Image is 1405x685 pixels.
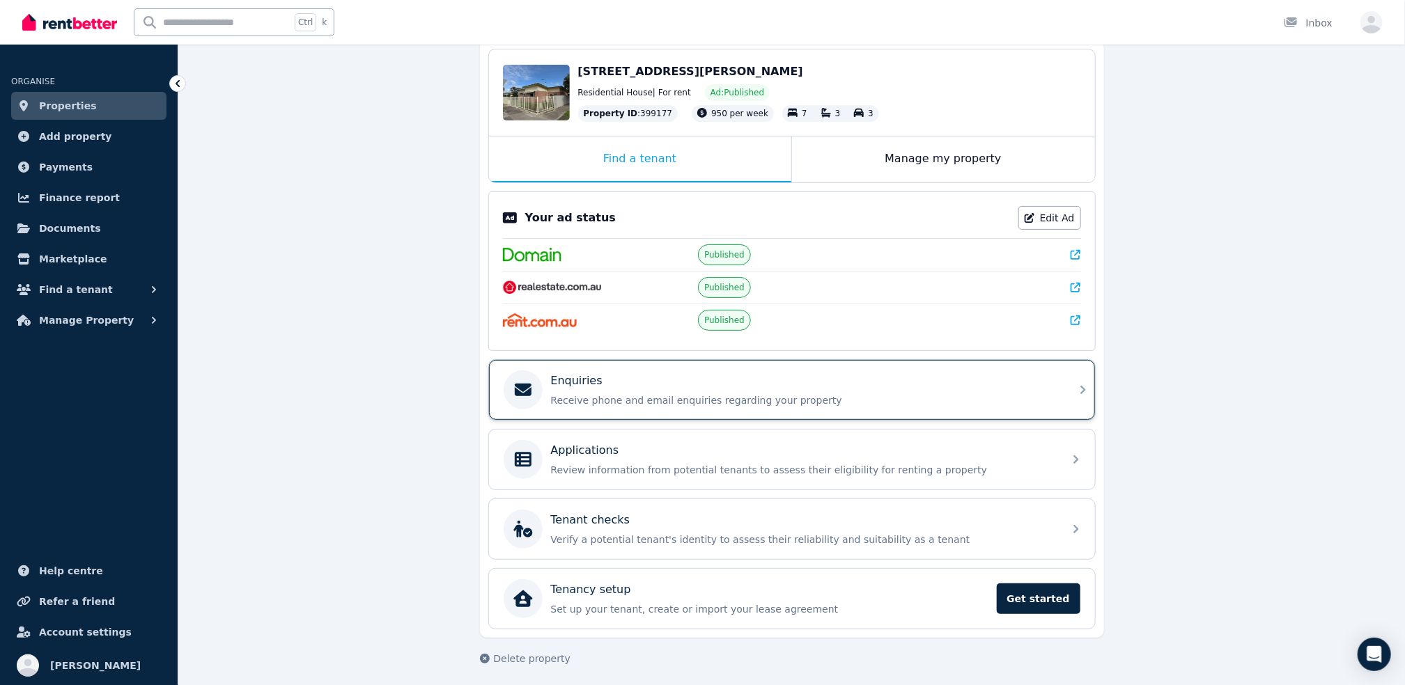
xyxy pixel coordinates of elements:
a: Payments [11,153,166,181]
p: Your ad status [525,210,616,226]
a: Documents [11,214,166,242]
span: Manage Property [39,312,134,329]
span: Documents [39,220,101,237]
span: Delete property [494,652,570,666]
p: Set up your tenant, create or import your lease agreement [551,602,988,616]
div: Find a tenant [489,136,791,182]
p: Verify a potential tenant's identity to assess their reliability and suitability as a tenant [551,533,1055,546]
a: EnquiriesReceive phone and email enquiries regarding your property [489,360,1095,420]
span: Published [704,249,745,260]
div: Open Intercom Messenger [1358,638,1391,671]
span: Payments [39,159,93,175]
span: Find a tenant [39,281,113,298]
a: Properties [11,92,166,120]
span: [STREET_ADDRESS][PERSON_NAME] [578,65,803,78]
div: Inbox [1284,16,1333,30]
a: ApplicationsReview information from potential tenants to assess their eligibility for renting a p... [489,430,1095,489]
span: Published [704,315,745,326]
img: Rent.com.au [503,313,577,327]
span: ORGANISE [11,77,55,86]
p: Tenant checks [551,512,630,528]
img: RentBetter [22,12,117,33]
span: Ad: Published [711,87,764,98]
span: 7 [802,109,807,118]
span: Add property [39,128,112,145]
span: Finance report [39,189,120,206]
a: Account settings [11,618,166,646]
p: Enquiries [551,372,603,389]
button: Manage Property [11,306,166,334]
span: Ctrl [295,13,316,31]
a: Edit Ad [1018,206,1081,230]
span: Published [704,282,745,293]
p: Applications [551,442,619,459]
span: Refer a friend [39,593,115,610]
button: Find a tenant [11,276,166,304]
span: Properties [39,97,97,114]
span: 3 [835,109,841,118]
span: k [322,17,327,28]
a: Help centre [11,557,166,585]
a: Tenancy setupSet up your tenant, create or import your lease agreementGet started [489,569,1095,629]
span: Account settings [39,624,132,640]
img: Domain.com.au [503,248,561,262]
a: Finance report [11,184,166,212]
p: Receive phone and email enquiries regarding your property [551,393,1055,407]
button: Delete property [480,652,570,666]
span: Get started [997,583,1080,614]
p: Review information from potential tenants to assess their eligibility for renting a property [551,463,1055,477]
span: [PERSON_NAME] [50,657,141,674]
a: Add property [11,123,166,150]
p: Tenancy setup [551,581,631,598]
span: Property ID [584,108,638,119]
span: Marketplace [39,251,107,267]
img: RealEstate.com.au [503,281,603,294]
a: Marketplace [11,245,166,273]
span: 3 [868,109,874,118]
span: Residential House | For rent [578,87,691,98]
a: Tenant checksVerify a potential tenant's identity to assess their reliability and suitability as ... [489,499,1095,559]
div: : 399177 [578,105,678,122]
span: Help centre [39,562,103,579]
div: Manage my property [792,136,1095,182]
span: 950 per week [711,109,768,118]
a: Refer a friend [11,588,166,615]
